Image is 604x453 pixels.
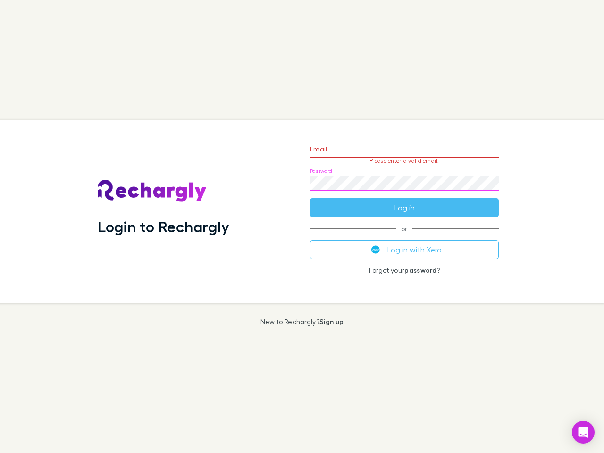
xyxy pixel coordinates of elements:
[310,198,499,217] button: Log in
[310,168,332,175] label: Password
[319,318,344,326] a: Sign up
[310,228,499,229] span: or
[98,218,229,235] h1: Login to Rechargly
[572,421,595,444] div: Open Intercom Messenger
[371,245,380,254] img: Xero's logo
[310,158,499,164] p: Please enter a valid email.
[310,240,499,259] button: Log in with Xero
[404,266,436,274] a: password
[310,267,499,274] p: Forgot your ?
[260,318,344,326] p: New to Rechargly?
[98,180,207,202] img: Rechargly's Logo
